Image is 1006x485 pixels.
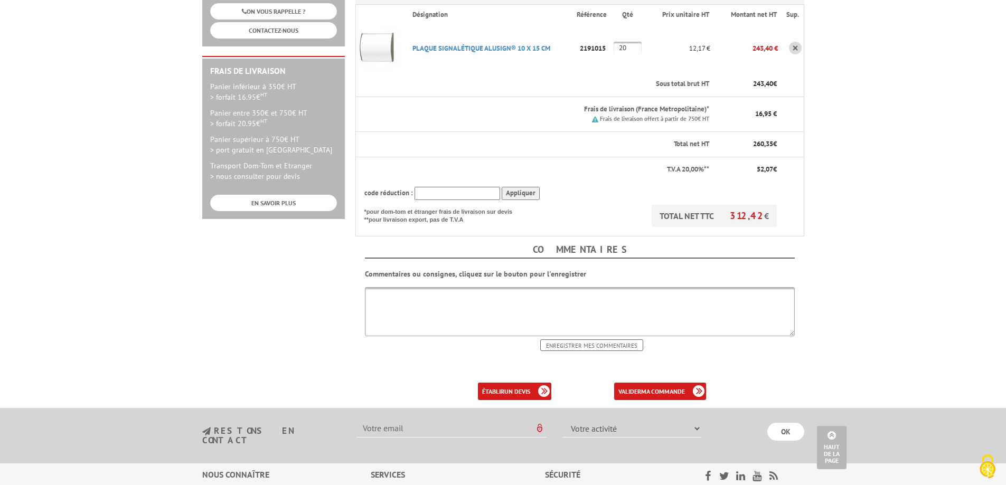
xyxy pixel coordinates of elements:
[577,39,614,58] p: 2191015
[767,423,804,441] input: OK
[641,387,685,395] b: ma commande
[260,117,267,125] sup: HT
[365,242,795,259] h4: Commentaires
[600,115,709,122] small: Frais de livraison offert à partir de 750€ HT
[210,22,337,39] a: CONTACTEZ-NOUS
[817,426,847,469] a: Haut de la page
[719,139,777,149] p: €
[577,10,613,20] p: Référence
[412,44,550,53] a: PLAQUE SIGNALéTIQUE ALUSIGN® 10 X 15 CM
[969,449,1006,485] button: Cookies (fenêtre modale)
[778,4,804,24] th: Sup.
[404,4,577,24] th: Désignation
[356,27,398,69] img: PLAQUE SIGNALéTIQUE ALUSIGN® 10 X 15 CM
[210,145,332,155] span: > port gratuit en [GEOGRAPHIC_DATA]
[974,453,1001,480] img: Cookies (fenêtre modale)
[210,3,337,20] a: ON VOUS RAPPELLE ?
[614,4,645,24] th: Qté
[755,109,777,118] span: 16,95 €
[614,383,706,400] a: validerma commande
[545,469,678,481] div: Sécurité
[502,187,540,200] input: Appliquer
[645,39,710,58] p: 12,17 €
[210,160,337,182] p: Transport Dom-Tom et Etranger
[210,134,337,155] p: Panier supérieur à 750€ HT
[365,269,586,279] b: Commentaires ou consignes, cliquez sur le bouton pour l'enregistrer
[478,383,551,400] a: établirun devis
[202,426,341,445] h3: restons en contact
[210,119,267,128] span: > forfait 20.95€
[404,72,710,97] th: Sous total brut HT
[730,210,764,222] span: 312,42
[504,387,530,395] b: un devis
[210,172,300,181] span: > nous consulter pour devis
[654,10,709,20] p: Prix unitaire HT
[202,469,371,481] div: Nous connaître
[210,92,267,102] span: > forfait 16.95€
[719,79,777,89] p: €
[364,165,709,175] p: T.V.A 20,00%**
[210,195,337,211] a: EN SAVOIR PLUS
[210,108,337,129] p: Panier entre 350€ et 750€ HT
[540,339,643,351] input: Enregistrer mes commentaires
[753,79,773,88] span: 243,40
[710,39,778,58] p: 243,40 €
[757,165,773,174] span: 52,07
[210,81,337,102] p: Panier inférieur à 350€ HT
[356,420,547,438] input: Votre email
[210,66,337,76] h2: Frais de Livraison
[364,188,413,197] span: code réduction :
[364,139,709,149] p: Total net HT
[592,116,598,122] img: picto.png
[652,205,777,227] p: TOTAL NET TTC €
[202,427,211,436] img: newsletter.jpg
[364,205,523,224] p: *pour dom-tom et étranger frais de livraison sur devis **pour livraison export, pas de T.V.A
[719,10,777,20] p: Montant net HT
[260,91,267,98] sup: HT
[719,165,777,175] p: €
[753,139,773,148] span: 260,35
[412,104,709,115] p: Frais de livraison (France Metropolitaine)*
[371,469,546,481] div: Services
